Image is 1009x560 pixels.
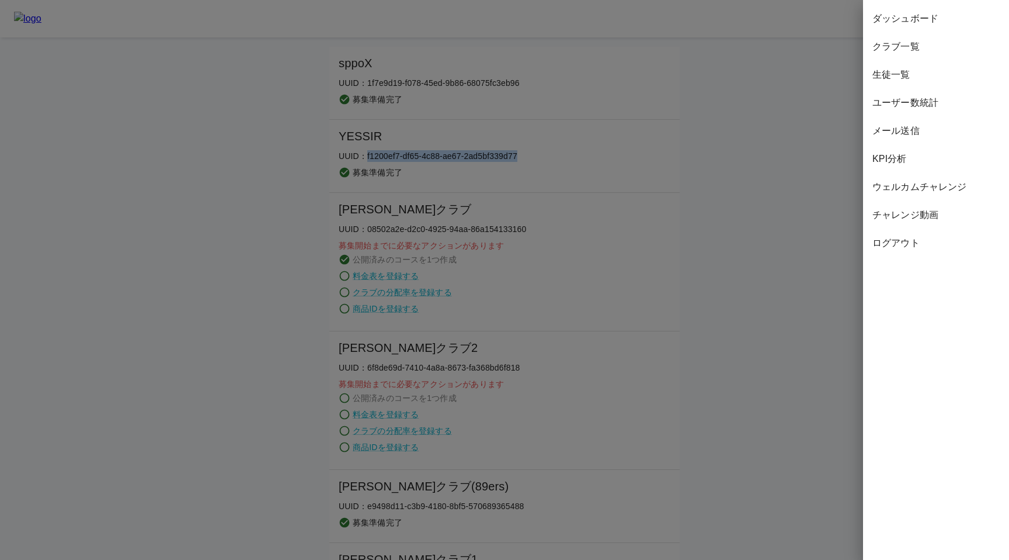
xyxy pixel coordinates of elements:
div: ログアウト [863,229,1009,257]
div: 生徒一覧 [863,61,1009,89]
div: メール送信 [863,117,1009,145]
span: ユーザー数統計 [872,96,1000,110]
span: メール送信 [872,124,1000,138]
span: ダッシュボード [872,12,1000,26]
span: ウェルカムチャレンジ [872,180,1000,194]
span: チャレンジ動画 [872,208,1000,222]
div: チャレンジ動画 [863,201,1009,229]
span: クラブ一覧 [872,40,1000,54]
span: ログアウト [872,236,1000,250]
span: 生徒一覧 [872,68,1000,82]
span: KPI分析 [872,152,1000,166]
div: クラブ一覧 [863,33,1009,61]
div: ダッシュボード [863,5,1009,33]
div: ウェルカムチャレンジ [863,173,1009,201]
div: ユーザー数統計 [863,89,1009,117]
div: KPI分析 [863,145,1009,173]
